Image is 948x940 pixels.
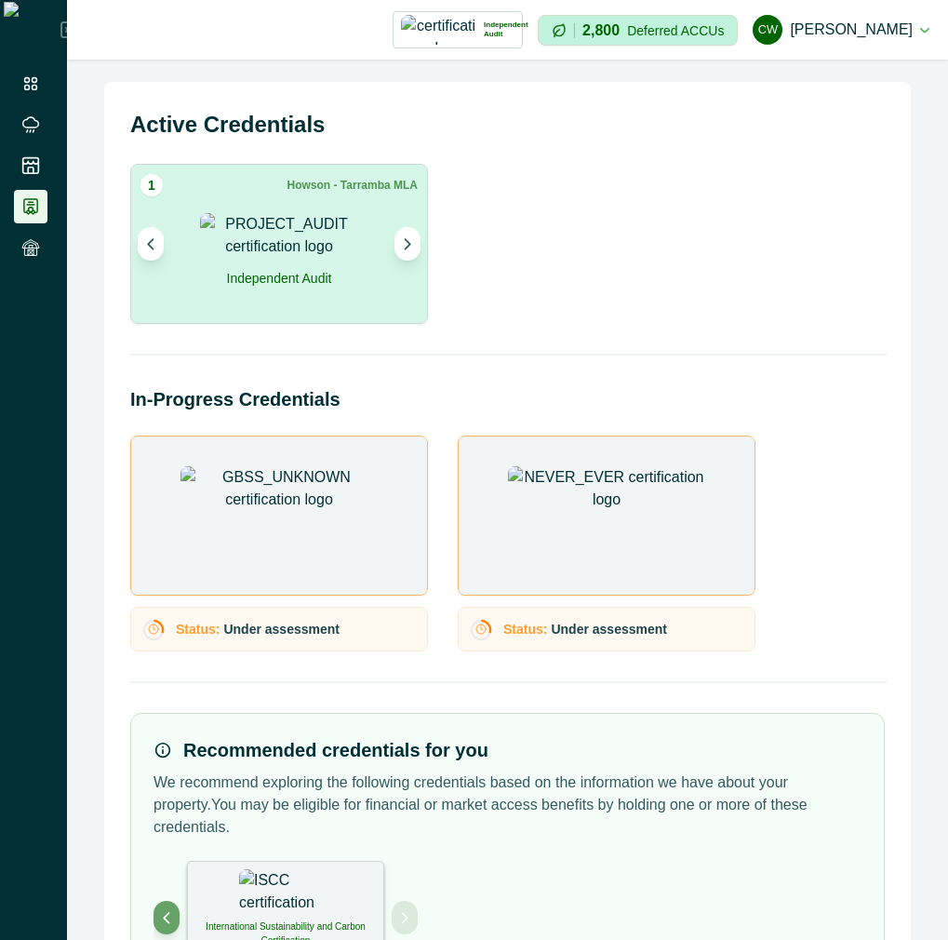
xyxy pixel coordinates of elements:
h2: In-Progress Credentials [130,385,885,413]
p: 2,800 [582,23,620,38]
img: NEVER_EVER certification logo [508,466,705,569]
p: Independent Audit [484,20,528,39]
p: We recommend exploring the following credentials based on the information we have about your prop... [154,772,861,839]
button: Next project [392,901,418,934]
p: Howson - Tarramba MLA [287,177,418,194]
button: Previous project [154,901,180,934]
img: certification logo [401,15,476,45]
img: PROJECT_AUDIT certification logo [200,213,358,258]
p: Status: [503,620,547,639]
button: cadel watson[PERSON_NAME] [753,7,929,52]
p: Deferred ACCUs [627,23,724,37]
p: Under assessment [223,620,340,639]
button: certification logoIndependent Audit [393,11,523,48]
img: ISCC certification logo [239,869,332,916]
span: 1 [140,174,163,196]
p: Under assessment [551,620,667,639]
h2: Active Credentials [130,108,885,141]
p: Status: [176,620,220,639]
h3: Recommended credentials for you [183,736,488,764]
h2: Independent Audit [227,269,332,278]
button: Next project [394,227,421,261]
button: Previous project [138,227,164,261]
img: Logo [4,2,60,58]
img: GBSS_UNKNOWN certification logo [180,466,378,569]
